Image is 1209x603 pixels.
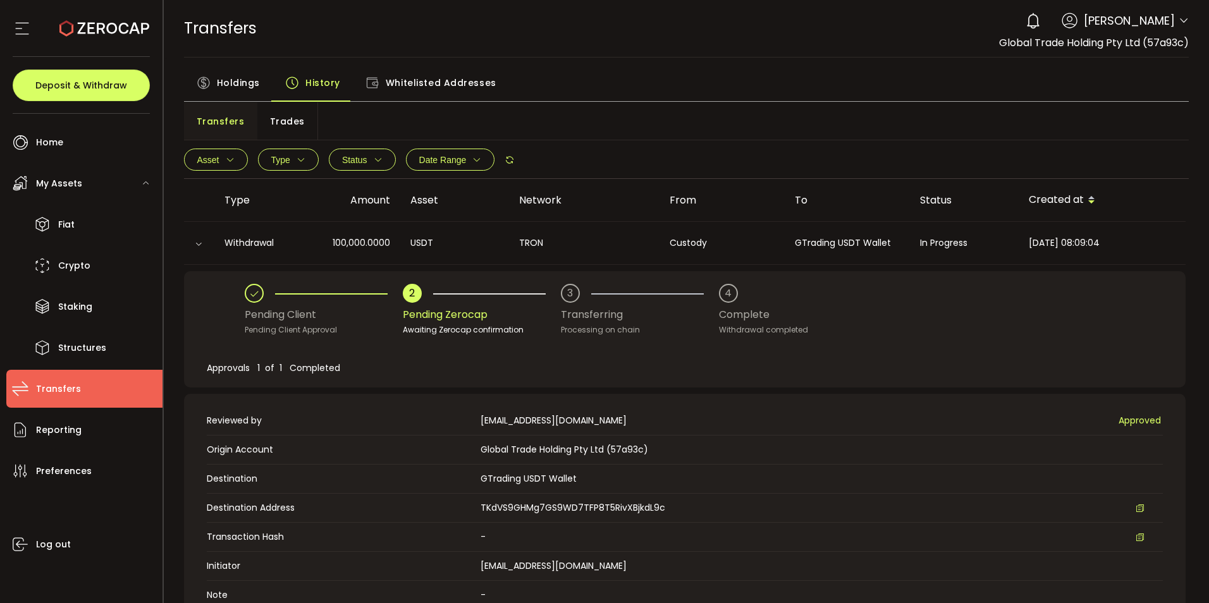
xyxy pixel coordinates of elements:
span: [EMAIL_ADDRESS][DOMAIN_NAME] [481,559,627,572]
div: Asset [400,193,509,207]
div: Withdrawal [214,236,300,250]
span: Global Trade Holding Pty Ltd (57a93c) [481,443,648,456]
div: Complete [719,303,808,327]
div: 2 [409,288,415,298]
button: Status [329,149,396,171]
span: My Assets [36,174,82,193]
div: Pending Client [245,303,403,327]
span: Approved [1119,414,1161,427]
div: Withdrawal completed [719,324,808,336]
span: - [481,588,486,601]
div: 3 [567,288,573,298]
span: [PERSON_NAME] [1084,12,1175,29]
div: Transferring [561,303,719,327]
span: Log out [36,535,71,554]
span: Fiat [58,216,75,234]
div: To [785,193,910,207]
span: Holdings [217,70,260,95]
span: Type [271,155,290,165]
span: Note [207,588,474,602]
span: Trades [270,109,305,134]
span: Origin Account [207,443,474,456]
span: Preferences [36,462,92,480]
div: Pending Zerocap [403,303,561,327]
div: Type [214,193,300,207]
span: History [305,70,340,95]
span: Asset [197,155,219,165]
span: In Progress [920,236,967,249]
span: Date Range [419,155,467,165]
span: Global Trade Holding Pty Ltd (57a93c) [999,35,1189,50]
span: [EMAIL_ADDRESS][DOMAIN_NAME] [481,414,627,427]
span: Staking [58,298,92,316]
span: Transfers [184,17,257,39]
span: Structures [58,339,106,357]
span: [DATE] 08:09:04 [1029,236,1100,249]
div: From [660,193,785,207]
button: Deposit & Withdraw [13,70,150,101]
div: 4 [725,288,732,298]
span: Home [36,133,63,152]
button: Type [258,149,319,171]
div: Pending Client Approval [245,324,403,336]
span: Crypto [58,257,90,275]
span: Destination Address [207,501,474,515]
div: USDT [400,236,509,250]
span: 100,000.0000 [333,236,390,250]
span: Status [342,155,367,165]
span: Reporting [36,421,82,439]
div: Status [910,193,1019,207]
div: Processing on chain [561,324,719,336]
button: Asset [184,149,248,171]
span: GTrading USDT Wallet [481,472,577,485]
span: Transfers [36,380,81,398]
iframe: Chat Widget [1146,542,1209,603]
span: Transfers [197,109,245,134]
div: Awaiting Zerocap confirmation [403,324,561,336]
button: Date Range [406,149,495,171]
div: Network [509,193,660,207]
div: Custody [660,236,785,250]
span: Destination [207,472,474,485]
span: TKdVS9GHMg7GS9WD7TFP8T5RivXBjkdL9c [481,501,665,515]
span: Initiator [207,559,474,573]
span: Transaction Hash [207,530,474,544]
div: TRON [509,236,660,250]
div: Created at [1019,190,1186,211]
span: Reviewed by [207,414,474,427]
span: - [481,530,486,544]
span: Whitelisted Addresses [386,70,496,95]
div: GTrading USDT Wallet [785,236,910,250]
span: Deposit & Withdraw [35,81,127,90]
div: Amount [300,193,400,207]
span: Approvals 1 of 1 Completed [207,362,340,374]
